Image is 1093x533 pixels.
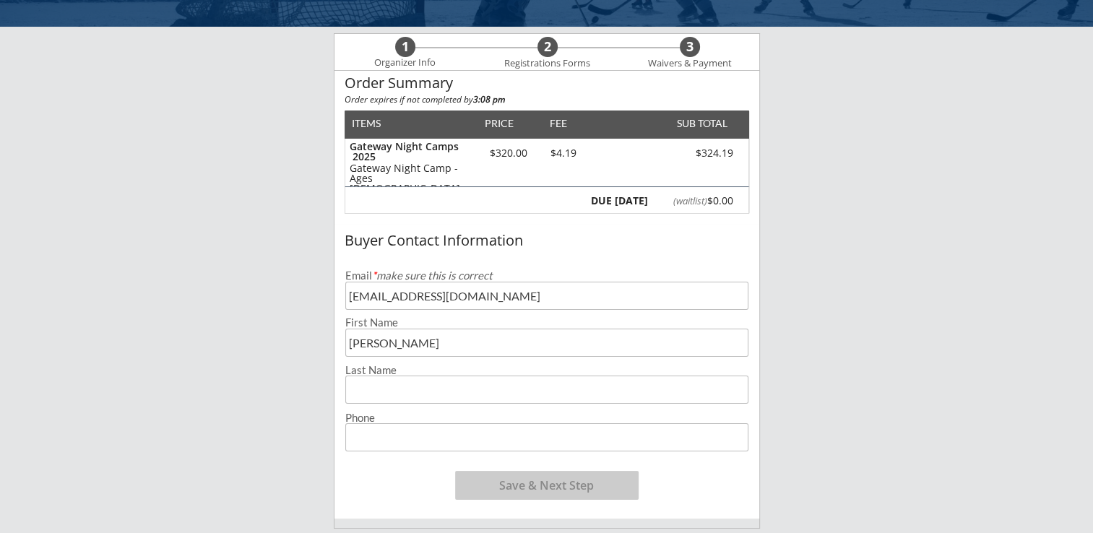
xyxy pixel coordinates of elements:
[680,39,700,55] div: 3
[473,93,505,105] strong: 3:08 pm
[345,95,749,104] div: Order expires if not completed by
[478,118,521,129] div: PRICE
[455,471,639,500] button: Save & Next Step
[540,148,588,158] div: $4.19
[498,58,597,69] div: Registrations Forms
[656,196,733,206] div: $0.00
[671,118,727,129] div: SUB TOTAL
[345,412,748,423] div: Phone
[540,118,577,129] div: FEE
[345,270,748,281] div: Email
[395,39,415,55] div: 1
[345,317,748,328] div: First Name
[345,75,749,91] div: Order Summary
[345,233,749,248] div: Buyer Contact Information
[640,58,740,69] div: Waivers & Payment
[537,39,558,55] div: 2
[350,163,472,194] div: Gateway Night Camp - Ages [DEMOGRAPHIC_DATA]
[588,196,648,206] div: DUE [DATE]
[372,269,493,282] em: make sure this is correct
[673,194,707,207] em: (waitlist)
[652,148,733,158] div: $324.19
[352,118,403,129] div: ITEMS
[350,142,472,162] div: Gateway Night Camps 2025
[366,57,445,69] div: Organizer Info
[478,148,540,158] div: $320.00
[345,365,748,376] div: Last Name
